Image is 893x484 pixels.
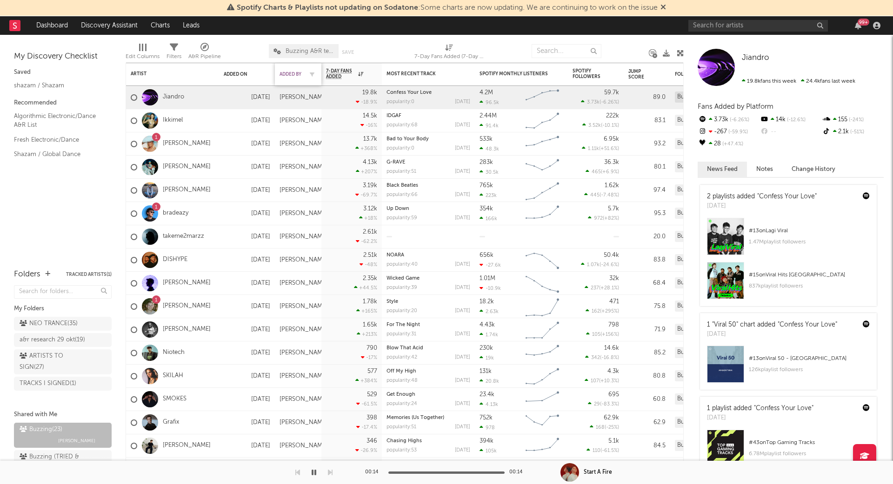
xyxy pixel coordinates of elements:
div: [DATE] [455,123,470,128]
div: G-RAVE [387,160,470,165]
span: [PERSON_NAME] [58,435,95,446]
div: TRACKS I SIGNED ( 1 ) [20,378,76,389]
span: +82 % [604,216,618,221]
div: 13.7k [363,136,377,142]
div: Blow That Acid [387,346,470,351]
div: [DATE] [455,99,470,105]
a: Bad to Your Body [387,137,429,142]
div: 83.8 [628,255,666,266]
a: [PERSON_NAME] [163,442,211,450]
div: [PERSON_NAME] [280,233,327,241]
div: 3.12k [363,206,377,212]
a: Memories (Us Together) [387,415,444,420]
div: 1.65k [363,322,377,328]
div: 1.01M [480,275,495,281]
div: ( ) [585,285,619,291]
div: ( ) [586,331,619,337]
div: Buzzing (23) [675,92,714,103]
div: Black Beatles [387,183,470,188]
div: Filters [167,51,181,62]
div: Wicked Game [387,276,470,281]
span: -10.1 % [602,123,618,128]
a: TRACKS I SIGNED(1) [14,377,112,391]
div: 14k [760,114,821,126]
div: ( ) [581,262,619,268]
div: 85.2 [628,347,666,359]
div: 1.62k [605,183,619,189]
input: Search... [532,44,601,58]
a: Up Down [387,206,409,211]
div: Buzzing (23) [675,231,714,242]
div: ( ) [586,169,619,175]
div: 765k [480,183,493,189]
div: 2.35k [363,275,377,281]
div: [DATE] [224,324,270,335]
a: Charts [144,16,176,35]
div: [DATE] [455,146,470,151]
span: -51 % [849,130,864,135]
div: Edit Columns [126,39,160,66]
div: 533k [480,136,493,142]
div: Buzzing (23) [675,301,714,312]
div: +165 % [356,308,377,314]
div: 83.1 [628,115,666,126]
div: Buzzing (23) [675,277,714,288]
div: 1.47M playlist followers [749,236,870,248]
div: 2.51k [363,252,377,258]
a: ARTISTS TO SIGN(27) [14,349,112,374]
button: News Feed [698,162,747,177]
div: A&R Pipeline [188,39,221,66]
a: #43onTop Gaming Tracks6.78Mplaylist followers [700,430,877,474]
a: shazam / Shazam [14,80,102,91]
div: 2.44M [480,113,497,119]
div: [DATE] [707,330,837,339]
div: 3.19k [363,183,377,189]
div: NEO TRANCE ( 35 ) [20,318,78,329]
div: [PERSON_NAME] [280,187,327,194]
div: [PERSON_NAME] [280,326,327,334]
svg: Chart title [521,132,563,156]
svg: Chart title [521,109,563,132]
div: -267 [698,126,760,138]
span: 105 [592,332,600,337]
div: 3.73k [698,114,760,126]
span: +47.4 % [721,142,743,147]
div: [DATE] [224,347,270,359]
div: 89.0 [628,92,666,103]
svg: Chart title [521,179,563,202]
div: [DATE] [455,169,470,174]
span: 1.11k [588,146,599,151]
div: Folders [14,269,40,280]
div: [DATE] [224,185,270,196]
a: Grafix [163,419,179,426]
div: 166k [480,216,497,222]
div: Artist [131,71,200,77]
div: 6.95k [604,136,619,142]
div: 4.2M [480,90,493,96]
div: -- [760,126,821,138]
div: [PERSON_NAME] [280,280,327,287]
div: # 15 on Viral Hits [GEOGRAPHIC_DATA] [749,269,870,281]
div: [DATE] [224,278,270,289]
span: 237 [591,286,599,291]
span: -24 % [847,118,864,123]
a: Jiandro [163,93,184,101]
a: "Confess Your Love" [778,321,837,328]
div: 7-Day Fans Added (7-Day Fans Added) [414,39,484,66]
div: 354k [480,206,493,212]
a: Leads [176,16,206,35]
div: 93.2 [628,138,666,150]
a: Shazam / Global Dance [14,149,102,159]
div: -27.6k [480,262,501,268]
span: : Some charts are now updating. We are continuing to work on the issue [237,4,658,12]
div: 798 [608,322,619,328]
a: Wicked Game [387,276,420,281]
a: [PERSON_NAME] [163,140,211,148]
div: Jump Score [628,69,652,80]
a: "Confess Your Love" [754,405,813,412]
div: 1.78k [363,299,377,305]
div: # 13 on Lagi Viral [749,225,870,236]
a: #13onViral 50 - [GEOGRAPHIC_DATA]126kplaylist followers [700,346,877,390]
a: For The Night [387,322,420,327]
div: 14.5k [363,113,377,119]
